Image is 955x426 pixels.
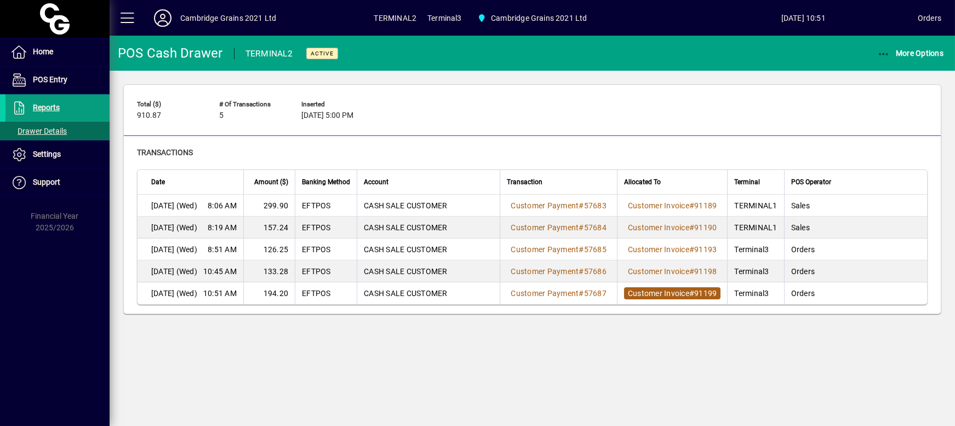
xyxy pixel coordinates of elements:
span: Transactions [137,148,193,157]
span: Customer Payment [511,245,579,254]
span: Amount ($) [254,176,288,188]
td: Sales [784,217,927,238]
a: Customer Invoice#91198 [624,265,721,277]
span: POS Entry [33,75,67,84]
td: 157.24 [243,217,295,238]
span: Account [364,176,388,188]
span: [DATE] 10:51 [689,9,918,27]
span: 10:45 AM [203,266,237,277]
span: 91193 [694,245,717,254]
span: # [689,267,694,276]
span: TERMINAL2 [374,9,416,27]
span: # [689,223,694,232]
div: Orders [918,9,941,27]
td: EFTPOS [295,217,357,238]
a: Customer Payment#57683 [507,200,610,212]
span: More Options [877,49,944,58]
a: Customer Invoice#91190 [624,221,721,234]
span: Banking Method [302,176,350,188]
span: 8:06 AM [208,200,237,211]
a: Customer Invoice#91199 [624,287,721,299]
a: POS Entry [5,66,110,94]
span: Total ($) [137,101,203,108]
td: 133.28 [243,260,295,282]
span: Terminal [734,176,760,188]
span: [DATE] (Wed) [151,222,197,233]
a: Home [5,38,110,66]
td: Terminal3 [727,282,784,304]
td: 194.20 [243,282,295,304]
td: Orders [784,260,927,282]
a: Customer Invoice#91193 [624,243,721,255]
span: Customer Invoice [628,289,689,298]
div: Cambridge Grains 2021 Ltd [180,9,276,27]
span: 8:19 AM [208,222,237,233]
span: # [579,289,584,298]
span: Terminal3 [427,9,462,27]
td: CASH SALE CUSTOMER [357,217,500,238]
span: Home [33,47,53,56]
span: POS Operator [791,176,831,188]
td: Sales [784,195,927,217]
span: Support [33,178,60,186]
div: POS Cash Drawer [118,44,223,62]
span: [DATE] (Wed) [151,244,197,255]
span: Allocated To [624,176,661,188]
div: TERMINAL2 [245,45,293,63]
td: Terminal3 [727,260,784,282]
span: Customer Invoice [628,245,689,254]
span: # [579,201,584,210]
td: Orders [784,238,927,260]
button: More Options [874,43,947,63]
span: # [579,223,584,232]
span: 91198 [694,267,717,276]
span: 91199 [694,289,717,298]
td: Terminal3 [727,238,784,260]
td: TERMINAL1 [727,217,784,238]
span: # of Transactions [219,101,285,108]
span: # [689,201,694,210]
a: Drawer Details [5,122,110,140]
span: Active [311,50,334,57]
span: Customer Payment [511,267,579,276]
span: 91190 [694,223,717,232]
span: 5 [219,111,224,120]
td: EFTPOS [295,260,357,282]
span: [DATE] (Wed) [151,200,197,211]
span: 8:51 AM [208,244,237,255]
span: Customer Payment [511,289,579,298]
td: CASH SALE CUSTOMER [357,195,500,217]
span: 57686 [584,267,607,276]
span: 57687 [584,289,607,298]
span: Customer Invoice [628,201,689,210]
td: CASH SALE CUSTOMER [357,238,500,260]
span: [DATE] 5:00 PM [301,111,353,120]
span: 57684 [584,223,607,232]
td: EFTPOS [295,282,357,304]
td: CASH SALE CUSTOMER [357,282,500,304]
a: Support [5,169,110,196]
span: 10:51 AM [203,288,237,299]
a: Customer Payment#57687 [507,287,610,299]
a: Customer Invoice#91189 [624,200,721,212]
span: Customer Payment [511,223,579,232]
a: Customer Payment#57685 [507,243,610,255]
span: Transaction [507,176,542,188]
span: # [689,289,694,298]
span: # [579,245,584,254]
a: Customer Payment#57686 [507,265,610,277]
span: Date [151,176,165,188]
span: 57683 [584,201,607,210]
span: 57685 [584,245,607,254]
td: CASH SALE CUSTOMER [357,260,500,282]
td: Orders [784,282,927,304]
td: 126.25 [243,238,295,260]
td: TERMINAL1 [727,195,784,217]
span: [DATE] (Wed) [151,288,197,299]
span: Customer Payment [511,201,579,210]
button: Profile [145,8,180,28]
span: # [689,245,694,254]
span: Inserted [301,101,367,108]
span: Customer Invoice [628,267,689,276]
span: Cambridge Grains 2021 Ltd [473,8,592,28]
